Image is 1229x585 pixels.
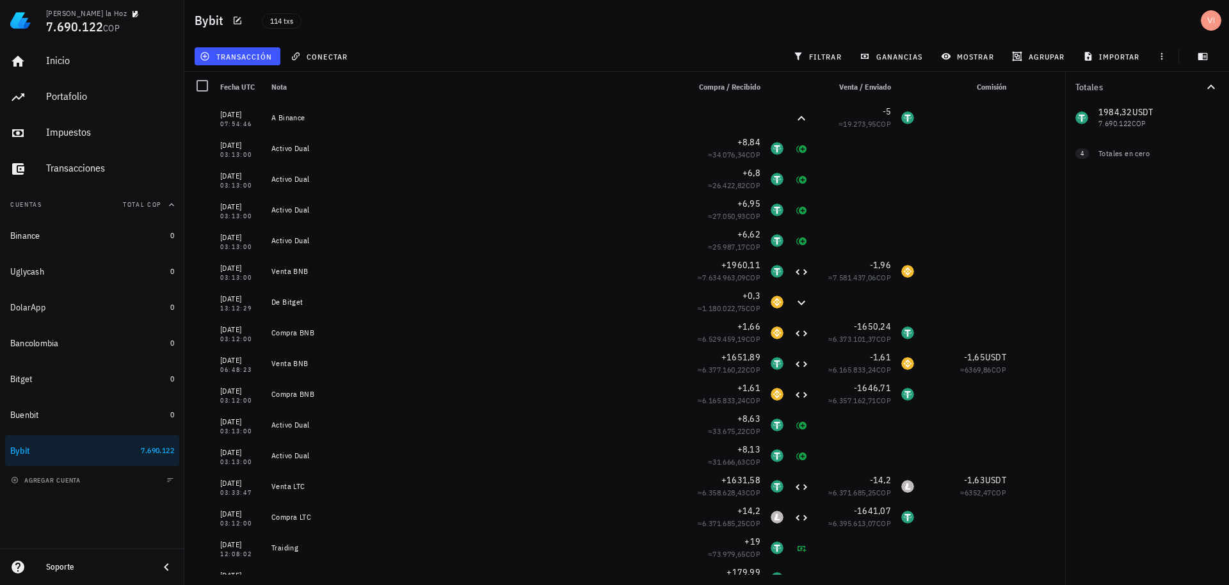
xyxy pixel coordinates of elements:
[746,273,760,282] span: COP
[737,198,760,209] span: +6,95
[271,328,679,338] div: Compra BNB
[141,445,174,455] span: 7.690.122
[220,397,261,404] div: 03:12:00
[170,230,174,240] span: 0
[901,111,914,124] div: USDT-icon
[828,365,891,374] span: ≈
[746,549,760,559] span: COP
[170,410,174,419] span: 0
[771,357,783,370] div: USDT-icon
[771,326,783,339] div: BNB-icon
[746,488,760,497] span: COP
[833,334,876,344] span: 6.373.101,37
[839,119,891,129] span: ≈
[876,488,891,497] span: COP
[708,211,760,221] span: ≈
[5,435,179,466] a: Bybit 7.690.122
[771,296,783,309] div: BNB-icon
[220,108,261,121] div: [DATE]
[10,374,33,385] div: Bitget
[271,420,679,430] div: Activo Dual
[843,119,876,129] span: 19.273,95
[220,385,261,397] div: [DATE]
[702,488,746,497] span: 6.358.628,43
[220,292,261,305] div: [DATE]
[702,303,746,313] span: 1.180.022,75
[746,426,760,436] span: COP
[220,508,261,520] div: [DATE]
[220,82,255,92] span: Fecha UTC
[746,303,760,313] span: COP
[10,10,31,31] img: LedgiFi
[771,234,783,247] div: USDT-icon
[737,136,760,148] span: +8,84
[771,511,783,524] div: LTC-icon
[46,54,174,67] div: Inicio
[5,399,179,430] a: Buenbit 0
[876,119,891,129] span: COP
[737,444,760,455] span: +8,13
[876,396,891,405] span: COP
[698,365,760,374] span: ≈
[737,321,760,332] span: +1,66
[220,275,261,281] div: 03:13:00
[271,174,679,184] div: Activo Dual
[220,569,261,582] div: [DATE]
[202,51,272,61] span: transacción
[10,445,30,456] div: Bybit
[712,426,746,436] span: 33.675,22
[833,518,876,528] span: 6.395.613,07
[220,415,261,428] div: [DATE]
[712,150,746,159] span: 34.076,34
[271,451,679,461] div: Activo Dual
[220,520,261,527] div: 03:12:00
[883,106,892,117] span: -5
[5,189,179,220] button: CuentasTotal COP
[1075,83,1203,92] div: Totales
[814,72,896,102] div: Venta / Enviado
[698,303,760,313] span: ≈
[977,82,1006,92] span: Comisión
[13,476,81,485] span: agregar cuenta
[721,259,760,271] span: +1960,11
[737,505,760,517] span: +14,2
[964,351,985,363] span: -1,65
[271,512,679,522] div: Compra LTC
[1080,148,1084,159] span: 4
[220,446,261,459] div: [DATE]
[901,388,914,401] div: USDT-icon
[220,182,261,189] div: 03:13:00
[271,236,679,246] div: Activo Dual
[965,488,992,497] span: 6352,47
[712,242,746,252] span: 25.987,17
[839,82,891,92] span: Venta / Enviado
[271,543,679,553] div: Traiding
[698,273,760,282] span: ≈
[828,518,891,528] span: ≈
[220,551,261,557] div: 12:08:02
[220,170,261,182] div: [DATE]
[901,265,914,278] div: BNB-icon
[901,511,914,524] div: USDT-icon
[271,143,679,154] div: Activo Dual
[771,173,783,186] div: USDT-icon
[271,266,679,276] div: Venta BNB
[46,162,174,174] div: Transacciones
[266,72,684,102] div: Nota
[744,536,760,547] span: +19
[727,566,760,578] span: +179,99
[721,474,760,486] span: +1631,58
[293,51,348,61] span: conectar
[10,410,39,421] div: Buenbit
[737,228,760,240] span: +6,62
[788,47,849,65] button: filtrar
[215,72,266,102] div: Fecha UTC
[46,562,149,572] div: Soporte
[699,82,760,92] span: Compra / Recibido
[5,328,179,358] a: Bancolombia 0
[270,14,293,28] span: 114 txs
[743,167,760,179] span: +6,8
[702,518,746,528] span: 6.371.685,25
[712,549,746,559] span: 73.979,65
[985,351,1006,363] span: USDT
